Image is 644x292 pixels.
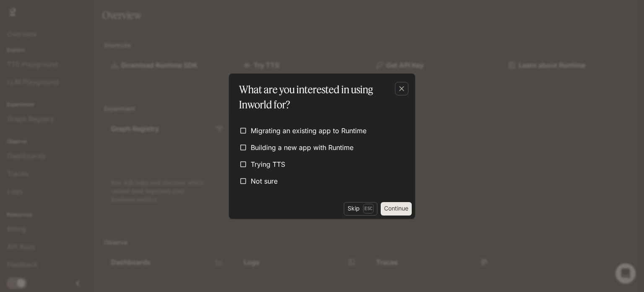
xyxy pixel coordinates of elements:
button: Continue [381,202,412,216]
button: SkipEsc [344,202,377,216]
span: Building a new app with Runtime [251,142,353,153]
span: Not sure [251,176,278,186]
span: Migrating an existing app to Runtime [251,126,366,136]
p: Esc [363,204,374,213]
span: Trying TTS [251,159,285,169]
p: What are you interested in using Inworld for? [239,82,402,112]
